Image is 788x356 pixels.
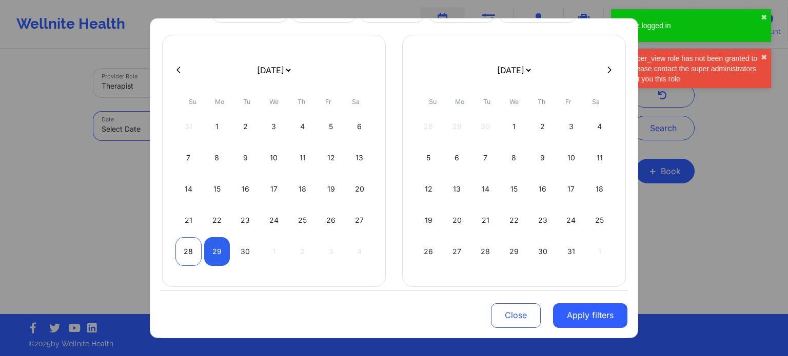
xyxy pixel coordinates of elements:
[416,143,442,172] div: Sun Oct 05 2025
[346,206,372,235] div: Sat Sep 27 2025
[586,143,613,172] div: Sat Oct 11 2025
[318,206,344,235] div: Fri Sep 26 2025
[261,112,287,141] div: Wed Sep 03 2025
[472,175,499,203] div: Tue Oct 14 2025
[204,112,230,141] div: Mon Sep 01 2025
[592,98,600,106] abbr: Saturday
[472,206,499,235] div: Tue Oct 21 2025
[429,98,437,106] abbr: Sunday
[232,143,259,172] div: Tue Sep 09 2025
[529,206,556,235] div: Thu Oct 23 2025
[472,143,499,172] div: Tue Oct 07 2025
[232,206,259,235] div: Tue Sep 23 2025
[586,175,613,203] div: Sat Oct 18 2025
[175,175,202,203] div: Sun Sep 14 2025
[416,206,442,235] div: Sun Oct 19 2025
[175,237,202,266] div: Sun Sep 28 2025
[501,237,527,266] div: Wed Oct 29 2025
[318,143,344,172] div: Fri Sep 12 2025
[529,175,556,203] div: Thu Oct 16 2025
[558,206,584,235] div: Fri Oct 24 2025
[232,237,259,266] div: Tue Sep 30 2025
[565,98,572,106] abbr: Friday
[232,175,259,203] div: Tue Sep 16 2025
[346,175,372,203] div: Sat Sep 20 2025
[175,143,202,172] div: Sun Sep 07 2025
[444,237,470,266] div: Mon Oct 27 2025
[243,98,250,106] abbr: Tuesday
[298,98,305,106] abbr: Thursday
[269,98,279,106] abbr: Wednesday
[175,206,202,235] div: Sun Sep 21 2025
[558,237,584,266] div: Fri Oct 31 2025
[455,98,464,106] abbr: Monday
[289,175,316,203] div: Thu Sep 18 2025
[586,206,613,235] div: Sat Oct 25 2025
[491,303,541,327] button: Close
[346,143,372,172] div: Sat Sep 13 2025
[529,112,556,141] div: Thu Oct 02 2025
[501,112,527,141] div: Wed Oct 01 2025
[529,237,556,266] div: Thu Oct 30 2025
[529,143,556,172] div: Thu Oct 09 2025
[346,112,372,141] div: Sat Sep 06 2025
[444,206,470,235] div: Mon Oct 20 2025
[215,98,224,106] abbr: Monday
[289,143,316,172] div: Thu Sep 11 2025
[204,237,230,266] div: Mon Sep 29 2025
[261,206,287,235] div: Wed Sep 24 2025
[483,98,490,106] abbr: Tuesday
[204,206,230,235] div: Mon Sep 22 2025
[289,112,316,141] div: Thu Sep 04 2025
[558,175,584,203] div: Fri Oct 17 2025
[509,98,519,106] abbr: Wednesday
[352,98,360,106] abbr: Saturday
[261,143,287,172] div: Wed Sep 10 2025
[586,112,613,141] div: Sat Oct 04 2025
[416,237,442,266] div: Sun Oct 26 2025
[325,98,331,106] abbr: Friday
[261,175,287,203] div: Wed Sep 17 2025
[558,143,584,172] div: Fri Oct 10 2025
[232,112,259,141] div: Tue Sep 02 2025
[538,98,545,106] abbr: Thursday
[204,143,230,172] div: Mon Sep 08 2025
[558,112,584,141] div: Fri Oct 03 2025
[289,206,316,235] div: Thu Sep 25 2025
[472,237,499,266] div: Tue Oct 28 2025
[444,143,470,172] div: Mon Oct 06 2025
[501,175,527,203] div: Wed Oct 15 2025
[501,206,527,235] div: Wed Oct 22 2025
[416,175,442,203] div: Sun Oct 12 2025
[318,112,344,141] div: Fri Sep 05 2025
[189,98,196,106] abbr: Sunday
[204,175,230,203] div: Mon Sep 15 2025
[444,175,470,203] div: Mon Oct 13 2025
[501,143,527,172] div: Wed Oct 08 2025
[318,175,344,203] div: Fri Sep 19 2025
[553,303,627,327] button: Apply filters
